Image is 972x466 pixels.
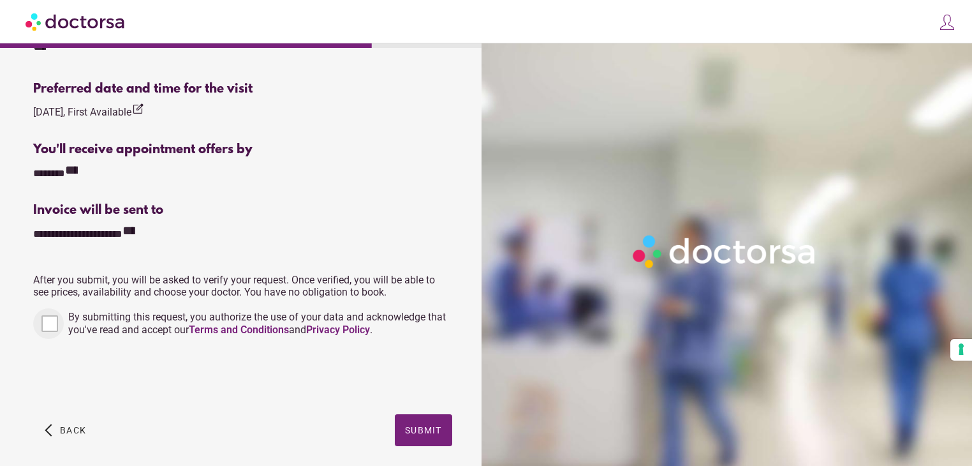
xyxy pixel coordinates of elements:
[938,13,956,31] img: icons8-customer-100.png
[189,324,289,336] a: Terms and Conditions
[395,414,452,446] button: Submit
[68,311,446,336] span: By submitting this request, you authorize the use of your data and acknowledge that you've read a...
[306,324,370,336] a: Privacy Policy
[33,352,227,402] iframe: reCAPTCHA
[33,274,452,298] p: After you submit, you will be asked to verify your request. Once verified, you will be able to se...
[950,339,972,361] button: Your consent preferences for tracking technologies
[33,203,452,218] div: Invoice will be sent to
[26,7,126,36] img: Doctorsa.com
[33,82,452,96] div: Preferred date and time for the visit
[33,142,452,157] div: You'll receive appointment offers by
[40,414,91,446] button: arrow_back_ios Back
[131,103,144,116] i: edit_square
[628,230,822,273] img: Logo-Doctorsa-trans-White-partial-flat.png
[60,425,86,435] span: Back
[405,425,442,435] span: Submit
[33,103,144,120] div: [DATE], First Available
